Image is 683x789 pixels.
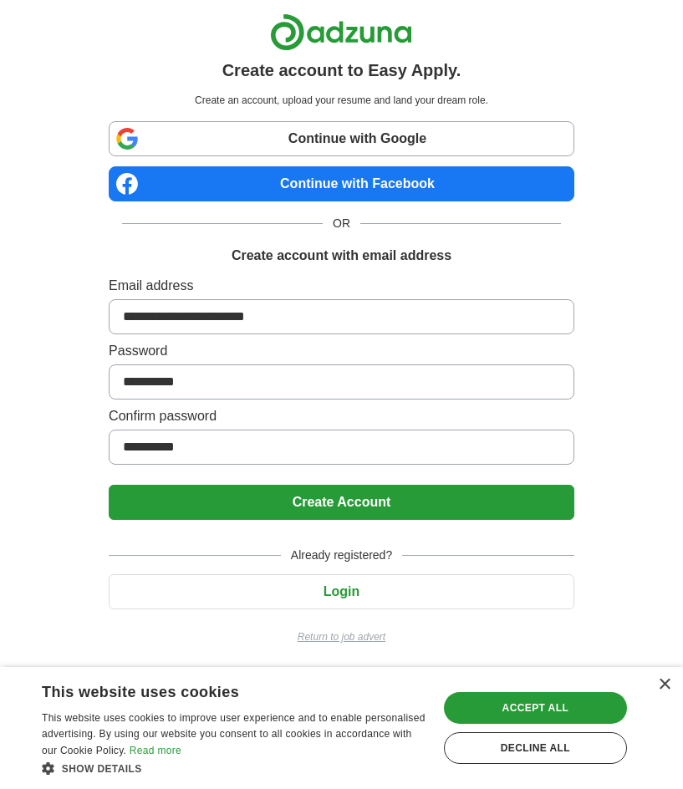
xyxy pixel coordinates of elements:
[444,692,627,724] div: Accept all
[42,712,426,757] span: This website uses cookies to improve user experience and to enable personalised advertising. By u...
[112,93,571,108] p: Create an account, upload your resume and land your dream role.
[109,276,574,296] label: Email address
[109,406,574,426] label: Confirm password
[323,215,360,232] span: OR
[222,58,461,83] h1: Create account to Easy Apply.
[281,547,402,564] span: Already registered?
[270,13,412,51] img: Adzuna logo
[109,584,574,598] a: Login
[109,166,574,201] a: Continue with Facebook
[42,760,426,776] div: Show details
[109,574,574,609] button: Login
[42,677,385,702] div: This website uses cookies
[232,246,451,266] h1: Create account with email address
[130,745,181,756] a: Read more, opens a new window
[658,679,670,691] div: Close
[444,732,627,764] div: Decline all
[109,341,574,361] label: Password
[62,763,142,775] span: Show details
[109,121,574,156] a: Continue with Google
[109,485,574,520] button: Create Account
[109,629,574,644] a: Return to job advert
